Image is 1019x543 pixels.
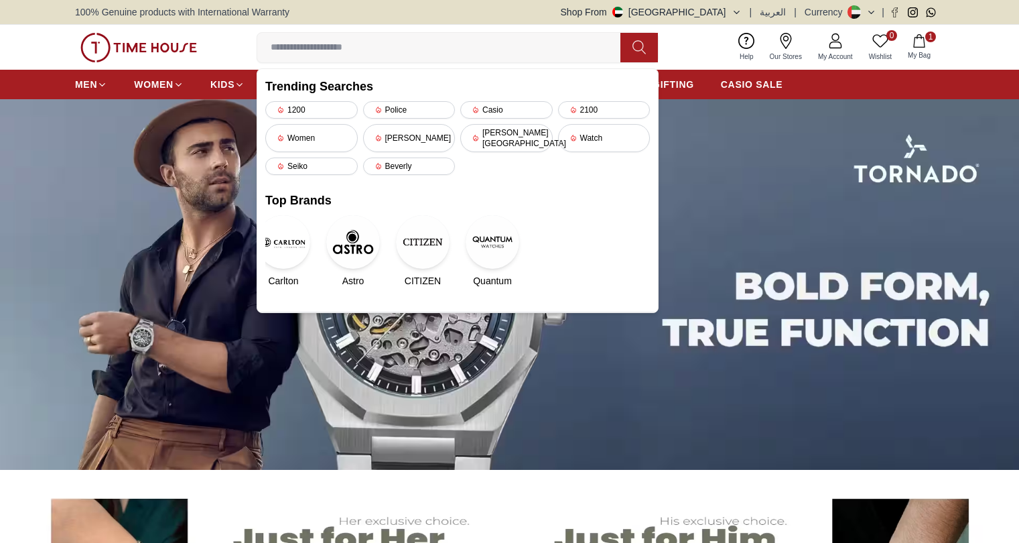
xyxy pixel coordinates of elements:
[813,52,858,62] span: My Account
[721,78,783,91] span: CASIO SALE
[474,215,511,288] a: QuantumQuantum
[363,101,456,119] div: Police
[762,30,810,64] a: Our Stores
[405,215,441,288] a: CITIZENCITIZEN
[721,72,783,97] a: CASIO SALE
[653,72,694,97] a: GIFTING
[396,215,450,269] img: CITIZEN
[734,52,759,62] span: Help
[265,124,358,152] div: Women
[363,124,456,152] div: [PERSON_NAME]
[134,72,184,97] a: WOMEN
[80,33,197,62] img: ...
[265,158,358,175] div: Seiko
[265,191,650,210] h2: Top Brands
[900,32,939,63] button: 1My Bag
[265,215,301,288] a: CarltonCarlton
[653,78,694,91] span: GIFTING
[210,78,234,91] span: KIDS
[134,78,174,91] span: WOMEN
[473,274,512,288] span: Quantum
[890,7,900,17] a: Facebook
[902,50,936,60] span: My Bag
[750,5,752,19] span: |
[257,215,310,269] img: Carlton
[882,5,884,19] span: |
[805,5,848,19] div: Currency
[558,101,651,119] div: 2100
[265,101,358,119] div: 1200
[460,101,553,119] div: Casio
[760,5,786,19] button: العربية
[886,30,897,41] span: 0
[732,30,762,64] a: Help
[466,215,519,269] img: Quantum
[861,30,900,64] a: 0Wishlist
[612,7,623,17] img: United Arab Emirates
[342,274,364,288] span: Astro
[558,124,651,152] div: Watch
[265,77,650,96] h2: Trending Searches
[561,5,742,19] button: Shop From[GEOGRAPHIC_DATA]
[405,274,441,288] span: CITIZEN
[75,72,107,97] a: MEN
[75,78,97,91] span: MEN
[794,5,797,19] span: |
[363,158,456,175] div: Beverly
[326,215,380,269] img: Astro
[908,7,918,17] a: Instagram
[925,32,936,42] span: 1
[210,72,245,97] a: KIDS
[268,274,298,288] span: Carlton
[460,124,553,152] div: [PERSON_NAME][GEOGRAPHIC_DATA]
[335,215,371,288] a: AstroAstro
[864,52,897,62] span: Wishlist
[764,52,807,62] span: Our Stores
[75,5,289,19] span: 100% Genuine products with International Warranty
[926,7,936,17] a: Whatsapp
